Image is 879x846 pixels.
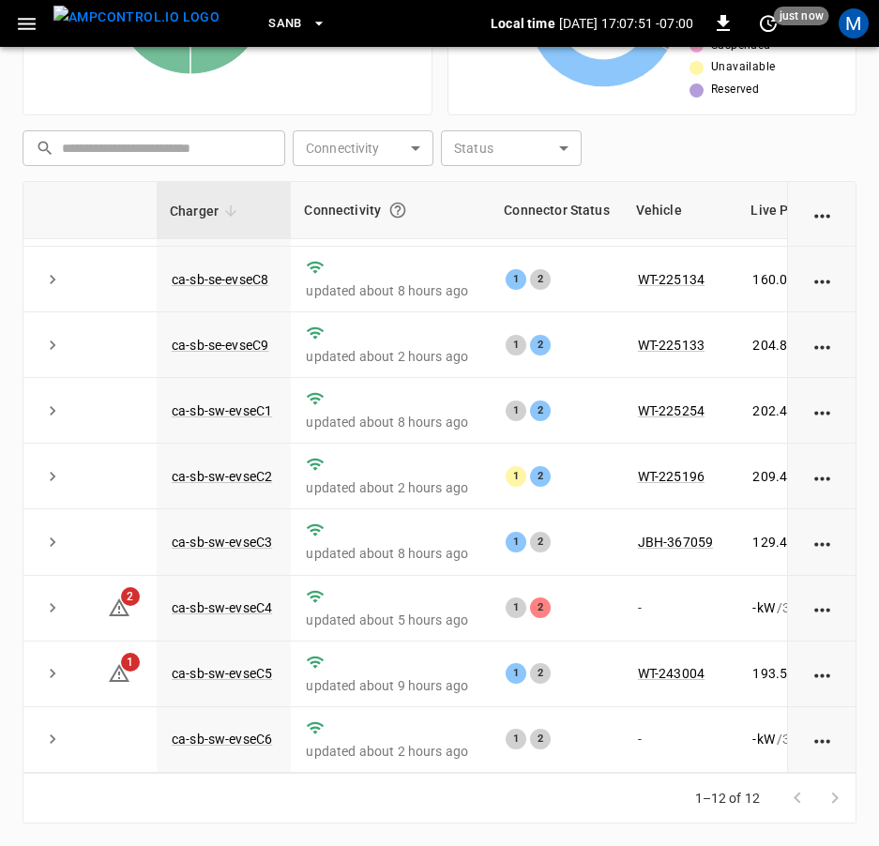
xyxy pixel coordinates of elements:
th: Live Power [737,182,876,239]
p: 129.40 kW [752,533,812,551]
button: SanB [261,6,334,42]
div: action cell options [811,533,834,551]
a: ca-sb-se-evseC8 [172,272,268,287]
div: action cell options [811,598,834,617]
div: action cell options [811,270,834,289]
div: 1 [506,269,526,290]
p: updated about 2 hours ago [306,478,476,497]
div: 1 [506,335,526,355]
a: WT-225196 [638,469,705,484]
a: ca-sb-sw-evseC5 [172,666,272,681]
button: expand row [38,659,67,687]
span: just now [774,7,829,25]
button: expand row [38,397,67,425]
div: / 360 kW [752,730,861,748]
a: ca-sb-sw-evseC2 [172,469,272,484]
a: WT-225134 [638,272,705,287]
p: 202.44 kW [752,401,812,420]
div: 2 [530,663,551,684]
p: - kW [752,730,774,748]
p: 1–12 of 12 [695,789,761,808]
td: - [623,576,738,642]
div: action cell options [811,336,834,355]
div: / 360 kW [752,270,861,289]
a: JBH-367059 [638,535,714,550]
div: 2 [530,269,551,290]
div: action cell options [811,467,834,486]
p: updated about 8 hours ago [306,413,476,431]
p: Local time [491,14,555,33]
button: expand row [38,528,67,556]
p: updated about 8 hours ago [306,281,476,300]
a: WT-225133 [638,338,705,353]
a: 1 [108,665,130,680]
span: Charger [170,200,243,222]
div: 2 [530,729,551,749]
button: expand row [38,594,67,622]
span: Reserved [711,81,759,99]
a: ca-sb-sw-evseC4 [172,600,272,615]
div: / 360 kW [752,401,861,420]
div: / 360 kW [752,598,861,617]
div: 2 [530,532,551,552]
p: 204.80 kW [752,336,812,355]
a: ca-sb-se-evseC9 [172,338,268,353]
a: ca-sb-sw-evseC6 [172,732,272,747]
p: updated about 9 hours ago [306,676,476,695]
p: updated about 2 hours ago [306,742,476,761]
a: WT-243004 [638,666,705,681]
p: [DATE] 17:07:51 -07:00 [559,14,693,33]
div: / 360 kW [752,336,861,355]
p: updated about 2 hours ago [306,347,476,366]
div: 2 [530,597,551,618]
div: action cell options [811,664,834,683]
p: - kW [752,598,774,617]
div: 2 [530,400,551,421]
p: 209.40 kW [752,467,812,486]
div: 1 [506,729,526,749]
div: / 360 kW [752,467,861,486]
button: expand row [38,462,67,491]
span: 1 [121,653,140,672]
a: WT-225254 [638,403,705,418]
div: 1 [506,466,526,487]
div: 2 [530,466,551,487]
p: 193.50 kW [752,664,812,683]
button: expand row [38,725,67,753]
span: 2 [121,587,140,606]
div: action cell options [811,730,834,748]
a: 2 [108,599,130,614]
div: 1 [506,597,526,618]
div: profile-icon [839,8,869,38]
div: action cell options [811,204,834,223]
button: set refresh interval [753,8,783,38]
div: action cell options [811,401,834,420]
p: updated about 5 hours ago [306,611,476,629]
th: Vehicle [623,182,738,239]
p: updated about 8 hours ago [306,544,476,563]
p: 160.00 kW [752,270,812,289]
img: ampcontrol.io logo [53,6,220,29]
div: 2 [530,335,551,355]
th: Connector Status [491,182,622,239]
a: ca-sb-sw-evseC1 [172,403,272,418]
a: ca-sb-sw-evseC3 [172,535,272,550]
div: 1 [506,400,526,421]
button: expand row [38,265,67,294]
span: Unavailable [711,58,775,77]
div: Connectivity [304,193,477,227]
div: / 360 kW [752,664,861,683]
button: expand row [38,331,67,359]
div: 1 [506,532,526,552]
button: Connection between the charger and our software. [381,193,415,227]
div: / 360 kW [752,533,861,551]
span: SanB [268,13,302,35]
div: 1 [506,663,526,684]
td: - [623,707,738,773]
